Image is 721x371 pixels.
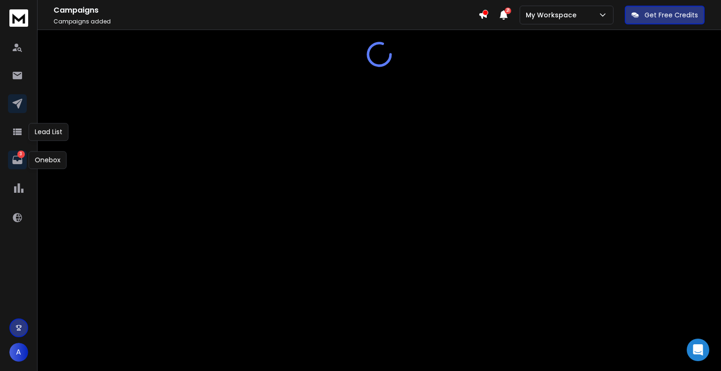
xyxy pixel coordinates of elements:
[625,6,705,24] button: Get Free Credits
[9,9,28,27] img: logo
[54,18,478,25] p: Campaigns added
[29,151,67,169] div: Onebox
[8,151,27,169] a: 3
[526,10,580,20] p: My Workspace
[9,343,28,362] button: A
[687,339,709,361] div: Open Intercom Messenger
[54,5,478,16] h1: Campaigns
[17,151,25,158] p: 3
[644,10,698,20] p: Get Free Credits
[29,123,69,141] div: Lead List
[505,8,511,14] span: 21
